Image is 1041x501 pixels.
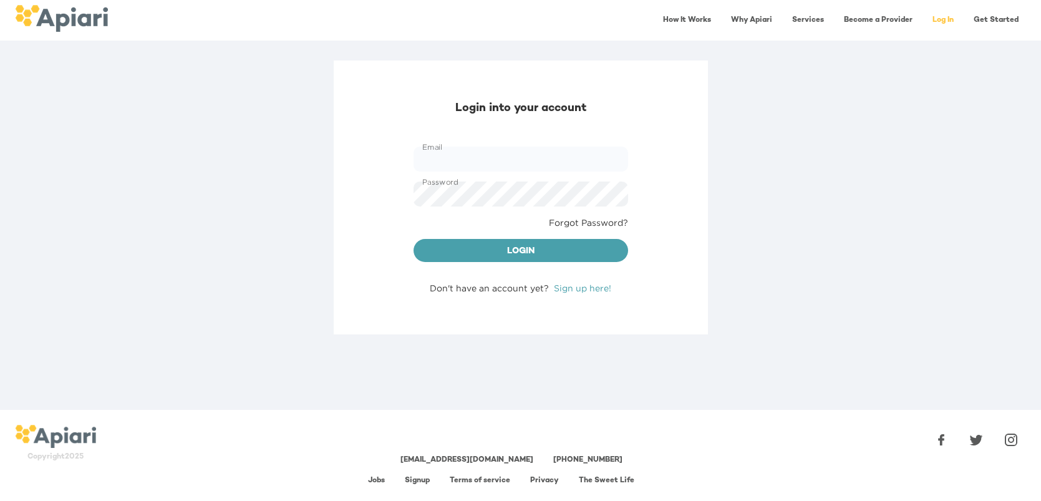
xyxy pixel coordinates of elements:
a: How It Works [656,7,719,33]
a: Jobs [368,477,385,485]
div: [PHONE_NUMBER] [553,455,622,465]
a: Sign up here! [554,283,611,293]
div: Login into your account [414,100,628,117]
div: Copyright 2025 [15,452,96,462]
a: Signup [405,477,430,485]
a: Forgot Password? [549,216,628,229]
img: logo [15,5,108,32]
a: Services [785,7,831,33]
a: Become a Provider [836,7,920,33]
img: logo [15,425,96,449]
button: Login [414,239,628,263]
a: Terms of service [450,477,510,485]
div: Don't have an account yet? [414,282,628,294]
a: Get Started [966,7,1026,33]
a: Log In [925,7,961,33]
a: Why Apiari [724,7,780,33]
a: Privacy [530,477,559,485]
a: [EMAIL_ADDRESS][DOMAIN_NAME] [400,456,533,464]
a: The Sweet Life [579,477,634,485]
span: Login [424,244,618,260]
